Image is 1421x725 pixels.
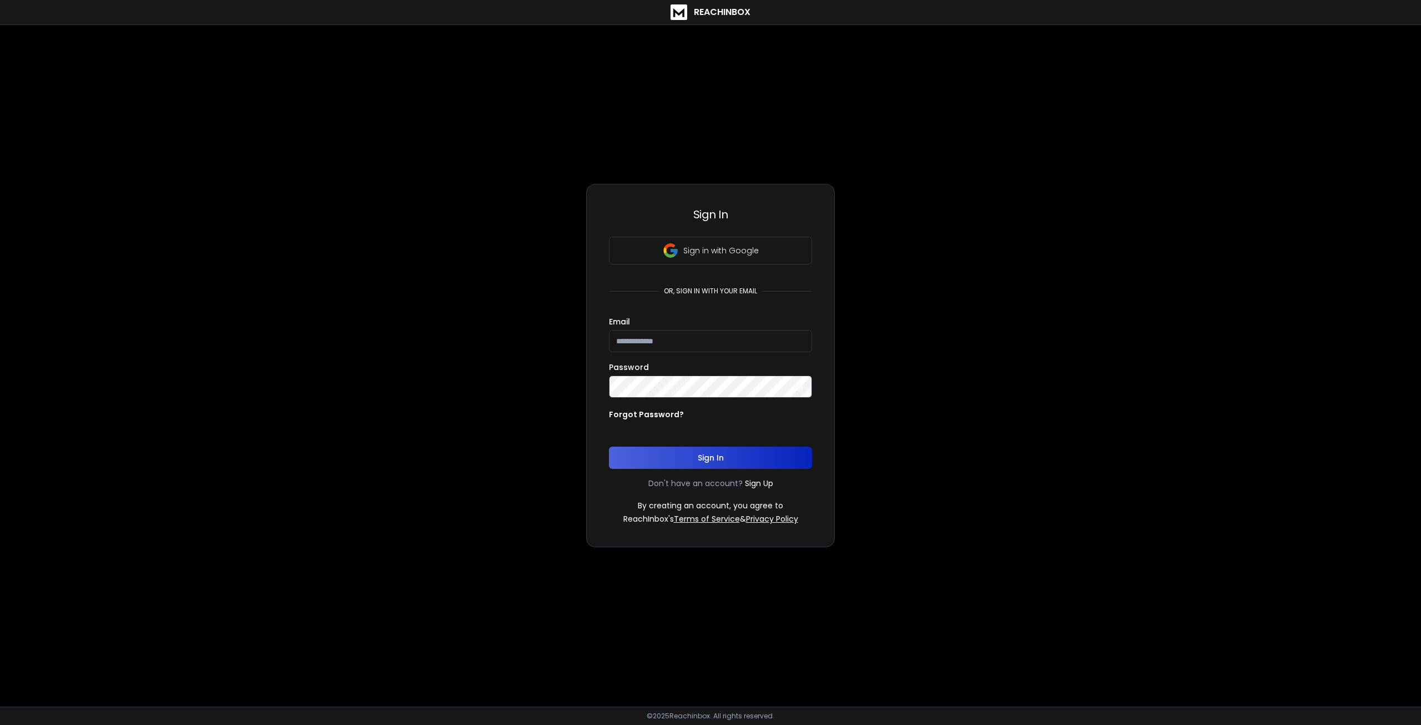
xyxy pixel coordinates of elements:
[647,712,774,721] p: © 2025 Reachinbox. All rights reserved.
[609,409,684,420] p: Forgot Password?
[683,245,759,256] p: Sign in with Google
[745,478,773,489] a: Sign Up
[609,237,812,264] button: Sign in with Google
[609,363,649,371] label: Password
[694,6,750,19] h1: ReachInbox
[659,287,762,296] p: or, sign in with your email
[609,447,812,469] button: Sign In
[674,513,740,524] a: Terms of Service
[638,500,783,511] p: By creating an account, you agree to
[623,513,798,524] p: ReachInbox's &
[609,318,630,326] label: Email
[648,478,743,489] p: Don't have an account?
[671,4,750,20] a: ReachInbox
[671,4,687,20] img: logo
[609,207,812,222] h3: Sign In
[746,513,798,524] a: Privacy Policy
